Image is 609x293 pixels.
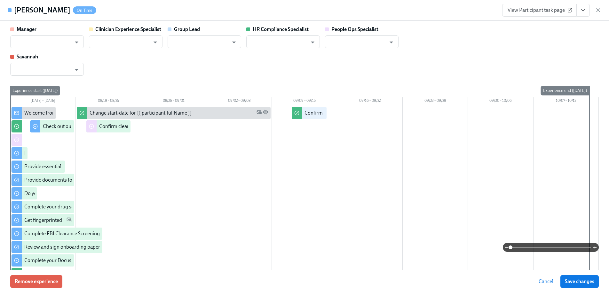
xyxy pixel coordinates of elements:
[99,123,167,130] div: Confirm cleared by People Ops
[72,37,82,47] button: Open
[150,37,160,47] button: Open
[206,97,272,106] div: 09/02 – 09/08
[17,54,38,60] strong: Savannah
[468,97,533,106] div: 09/30 – 10/06
[24,190,104,197] div: Do your background check in Checkr
[24,163,124,170] div: Provide essential professional documentation
[24,177,116,184] div: Provide documents for your I9 verification
[24,217,62,224] div: Get fingerprinted
[534,275,558,288] button: Cancel
[24,109,145,116] div: Welcome from the Charlie Health Compliance Team 👋
[272,97,337,106] div: 09/09 – 09/15
[67,217,72,224] span: Personal Email
[565,278,594,285] span: Save changes
[10,86,60,95] div: Experience start ([DATE])
[386,37,396,47] button: Open
[43,123,135,130] div: Check out our recommended laptop specs
[174,26,200,32] strong: Group Lead
[534,97,599,106] div: 10/07 – 10/13
[15,278,58,285] span: Remove experience
[73,8,96,13] span: On Time
[403,97,468,106] div: 09/23 – 09/29
[72,65,82,75] button: Open
[263,109,268,117] span: Slack
[141,97,206,106] div: 08/26 – 09/01
[308,37,318,47] button: Open
[17,26,36,32] strong: Manager
[257,109,262,117] span: Work Email
[502,4,577,17] a: View Participant task page
[539,278,553,285] span: Cancel
[331,26,378,32] strong: People Ops Specialist
[24,257,92,264] div: Complete your Docusign forms
[229,37,239,47] button: Open
[90,109,192,116] div: Change start-date for {{ participant.fullName }}
[541,86,589,95] div: Experience end ([DATE])
[560,275,599,288] button: Save changes
[10,97,75,106] div: [DATE] – [DATE]
[24,203,91,210] div: Complete your drug screening
[75,97,141,106] div: 08/19 – 08/25
[24,150,86,157] div: Fill out the onboarding form
[14,5,70,15] h4: [PERSON_NAME]
[576,4,590,17] button: View task page
[337,97,402,106] div: 09/16 – 09/22
[253,26,309,32] strong: HR Compliance Specialist
[95,26,161,32] strong: Clinician Experience Specialist
[10,275,62,288] button: Remove experience
[304,109,416,116] div: Confirm {{ participant.fullName }} is cleared to start
[24,230,149,237] div: Complete FBI Clearance Screening AFTER Fingerprinting
[508,7,571,13] span: View Participant task page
